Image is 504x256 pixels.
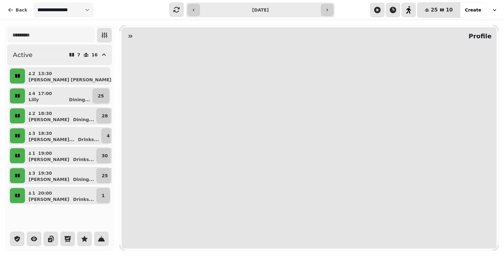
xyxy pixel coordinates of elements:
span: Back [16,8,27,12]
button: 30 [96,148,113,163]
p: 3 [32,130,36,136]
p: 7 [77,53,80,57]
button: 318:30[PERSON_NAME]...Drinks... [26,128,100,143]
p: Lilly [29,97,39,103]
button: Back [2,2,32,17]
p: 1 [102,192,105,199]
button: 4 [101,128,115,143]
p: [PERSON_NAME] [29,116,69,123]
button: Create [460,2,486,17]
button: 120:00[PERSON_NAME]Drinks... [26,188,95,203]
p: 1 [32,150,36,156]
p: 20:00 [38,190,52,196]
p: 28 [102,113,108,119]
p: [PERSON_NAME]... [29,136,74,143]
p: Drinks ... [78,136,99,143]
button: 1 [96,188,110,203]
p: [PERSON_NAME] [29,156,69,163]
p: Dining ... [73,116,94,123]
button: Active716 [7,45,112,65]
p: 13:30 [38,70,52,77]
p: Dining ... [69,97,90,103]
button: 213:30[PERSON_NAME] [PERSON_NAME]... [26,69,125,83]
p: Dining ... [73,176,94,183]
p: 18:30 [38,110,52,116]
button: 25 [96,168,113,183]
p: 3 [32,170,36,176]
p: 16 [92,53,98,57]
h2: Active [13,50,32,59]
p: 25 [102,173,108,179]
button: 25 [93,88,109,103]
button: 28 [96,108,113,123]
p: 18:30 [38,130,52,136]
p: 30 [102,153,108,159]
span: 25 [431,7,438,12]
h2: Profile [466,32,492,40]
p: 25 [98,93,104,99]
span: 10 [446,7,453,12]
p: 1 [32,190,36,196]
button: 2510 [417,2,460,17]
button: 319:30[PERSON_NAME]Dining... [26,168,95,183]
button: 119:00[PERSON_NAME]Drinks... [26,148,95,163]
p: Drinks ... [73,196,94,202]
p: 19:30 [38,170,52,176]
p: 19:00 [38,150,52,156]
p: [PERSON_NAME] [29,196,69,202]
p: 2 [32,110,36,116]
p: [PERSON_NAME] [PERSON_NAME]... [29,77,116,83]
p: 4 [107,133,110,139]
p: 17:00 [38,90,52,97]
span: Create [465,8,481,12]
p: 2 [32,70,36,77]
p: Drinks ... [73,156,94,163]
p: [PERSON_NAME] [29,176,69,183]
button: 218:30[PERSON_NAME]Dining... [26,108,95,123]
button: 417:00LillyDining... [26,88,91,103]
p: 4 [32,90,36,97]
